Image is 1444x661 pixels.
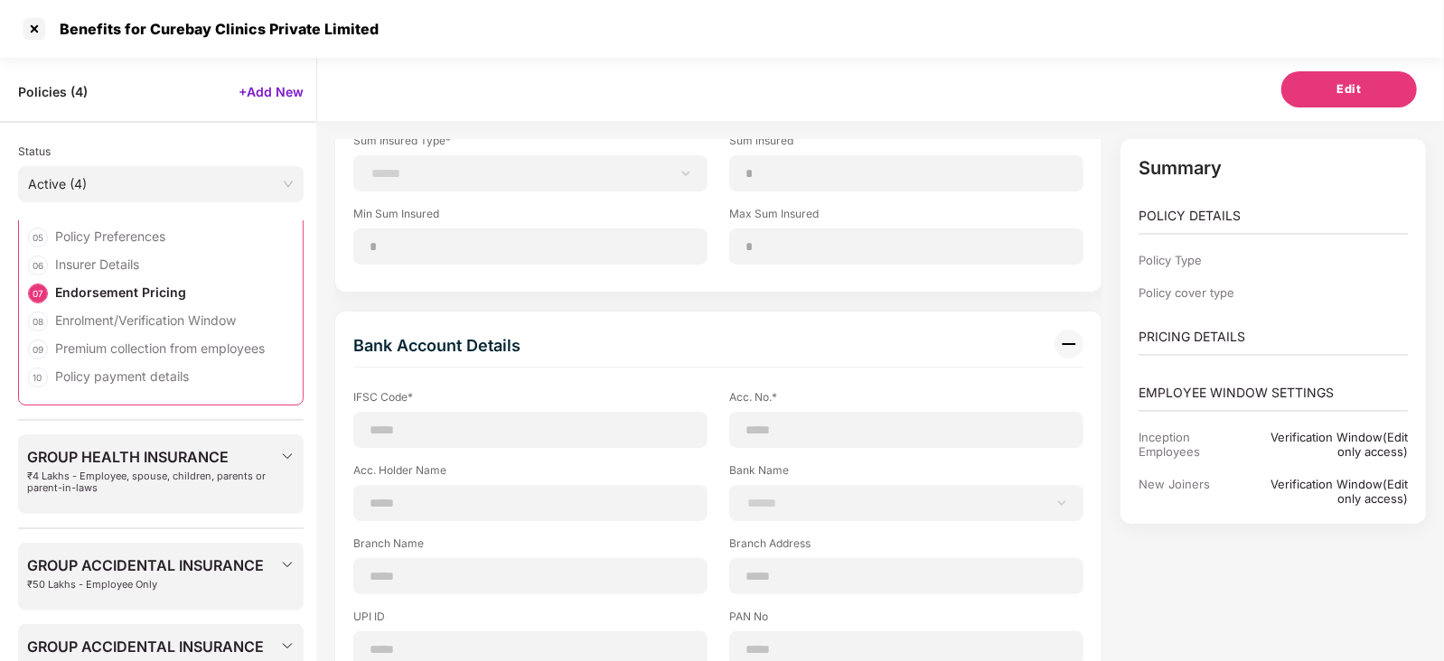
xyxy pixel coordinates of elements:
div: Policy Type [1139,253,1251,267]
div: 07 [28,284,48,303]
div: 10 [28,368,48,387]
div: Inception Employees [1139,430,1251,459]
p: Summary [1139,157,1408,179]
span: Active (4) [28,171,294,198]
span: Policies ( 4 ) [18,83,88,100]
div: Bank Account Details [353,330,520,362]
div: Verification Window(Edit only access) [1251,477,1408,506]
div: Policy payment details [55,368,189,385]
span: +Add New [239,83,304,100]
div: Policy cover type [1139,285,1251,300]
label: Bank Name [729,462,1083,485]
label: PAN No [729,609,1083,631]
p: PRICING DETAILS [1139,327,1408,347]
div: Insurer Details [55,256,139,273]
span: GROUP ACCIDENTAL INSURANCE [27,557,264,573]
label: Max Sum Insured [729,206,1083,228]
div: Enrolment/Verification Window [55,312,236,329]
span: Edit [1337,80,1362,98]
label: IFSC Code* [353,389,708,412]
label: Branch Address [729,535,1083,558]
div: Endorsement Pricing [55,284,186,301]
label: UPI ID [353,609,708,631]
label: Acc. No.* [729,389,1083,412]
div: 09 [28,340,48,359]
span: GROUP ACCIDENTAL INSURANCE [27,638,264,655]
img: svg+xml;base64,PHN2ZyBpZD0iRHJvcGRvd24tMzJ4MzIiIHhtbG5zPSJodHRwOi8vd3d3LnczLm9yZy8yMDAwL3N2ZyIgd2... [280,449,295,463]
label: Sum Insured Type* [353,133,708,155]
div: 06 [28,256,48,275]
label: Sum insured [729,133,1083,155]
div: Premium collection from employees [55,340,265,357]
label: Branch Name [353,535,708,558]
img: svg+xml;base64,PHN2ZyBpZD0iRHJvcGRvd24tMzJ4MzIiIHhtbG5zPSJodHRwOi8vd3d3LnczLm9yZy8yMDAwL3N2ZyIgd2... [280,638,295,653]
p: EMPLOYEE WINDOW SETTINGS [1139,383,1408,403]
div: Policy Preferences [55,228,165,245]
img: svg+xml;base64,PHN2ZyB3aWR0aD0iMzIiIGhlaWdodD0iMzIiIHZpZXdCb3g9IjAgMCAzMiAzMiIgZmlsbD0ibm9uZSIgeG... [1055,330,1083,358]
div: New Joiners [1139,477,1251,506]
span: ₹4 Lakhs - Employee, spouse, children, parents or parent-in-laws [27,470,280,494]
div: Verification Window(Edit only access) [1251,430,1408,459]
span: Status [18,144,51,158]
div: 08 [28,312,48,331]
p: POLICY DETAILS [1139,206,1408,226]
label: Min Sum Insured [353,206,708,228]
span: GROUP HEALTH INSURANCE [27,449,280,465]
div: 05 [28,228,48,247]
div: Benefits for Curebay Clinics Private Limited [49,20,379,38]
img: svg+xml;base64,PHN2ZyBpZD0iRHJvcGRvd24tMzJ4MzIiIHhtbG5zPSJodHRwOi8vd3d3LnczLm9yZy8yMDAwL3N2ZyIgd2... [280,557,295,572]
button: Edit [1281,71,1417,107]
span: ₹50 Lakhs - Employee Only [27,579,264,591]
label: Acc. Holder Name [353,462,708,485]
